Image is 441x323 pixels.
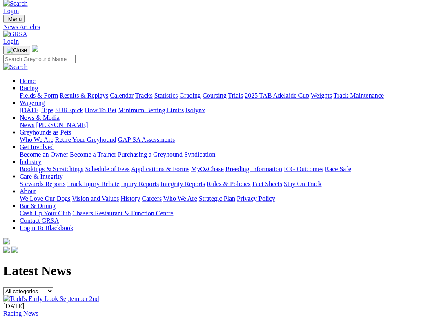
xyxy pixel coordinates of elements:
[325,166,351,173] a: Race Safe
[284,166,323,173] a: ICG Outcomes
[20,224,73,231] a: Login To Blackbook
[20,173,63,180] a: Care & Integrity
[185,107,205,114] a: Isolynx
[3,31,27,38] img: GRSA
[199,195,235,202] a: Strategic Plan
[20,166,438,173] div: Industry
[20,107,438,114] div: Wagering
[11,247,18,253] img: twitter.svg
[228,92,243,99] a: Trials
[225,166,282,173] a: Breeding Information
[20,151,68,158] a: Become an Owner
[20,151,438,158] div: Get Involved
[20,121,438,129] div: News & Media
[3,263,438,278] h1: Latest News
[60,92,108,99] a: Results & Replays
[20,121,34,128] a: News
[20,217,59,224] a: Contact GRSA
[72,210,173,217] a: Chasers Restaurant & Function Centre
[36,121,88,128] a: [PERSON_NAME]
[20,107,53,114] a: [DATE] Tips
[20,188,36,195] a: About
[85,107,117,114] a: How To Bet
[135,92,153,99] a: Tracks
[20,210,71,217] a: Cash Up Your Club
[3,46,30,55] button: Toggle navigation
[20,166,83,173] a: Bookings & Scratchings
[55,136,116,143] a: Retire Your Greyhound
[203,92,227,99] a: Coursing
[3,55,76,63] input: Search
[20,195,438,202] div: About
[20,210,438,217] div: Bar & Dining
[20,136,53,143] a: Who We Are
[160,180,205,187] a: Integrity Reports
[20,158,41,165] a: Industry
[118,107,184,114] a: Minimum Betting Limits
[72,195,119,202] a: Vision and Values
[154,92,178,99] a: Statistics
[207,180,251,187] a: Rules & Policies
[237,195,275,202] a: Privacy Policy
[121,180,159,187] a: Injury Reports
[3,295,99,303] img: Todd's Early Look September 2nd
[32,45,38,52] img: logo-grsa-white.png
[3,303,24,310] span: [DATE]
[20,202,56,209] a: Bar & Dining
[67,180,119,187] a: Track Injury Rebate
[20,77,36,84] a: Home
[120,195,140,202] a: History
[3,310,38,317] a: Racing News
[20,92,438,99] div: Racing
[20,92,58,99] a: Fields & Form
[3,23,438,31] a: News Articles
[3,15,25,23] button: Toggle navigation
[3,247,10,253] img: facebook.svg
[142,195,162,202] a: Careers
[55,107,83,114] a: SUREpick
[20,144,54,150] a: Get Involved
[20,195,70,202] a: We Love Our Dogs
[184,151,215,158] a: Syndication
[118,151,183,158] a: Purchasing a Greyhound
[3,63,28,71] img: Search
[180,92,201,99] a: Grading
[252,180,282,187] a: Fact Sheets
[8,16,22,22] span: Menu
[20,136,438,144] div: Greyhounds as Pets
[70,151,116,158] a: Become a Trainer
[20,180,65,187] a: Stewards Reports
[131,166,189,173] a: Applications & Forms
[3,7,19,14] a: Login
[20,99,45,106] a: Wagering
[245,92,309,99] a: 2025 TAB Adelaide Cup
[7,47,27,54] img: Close
[311,92,332,99] a: Weights
[163,195,197,202] a: Who We Are
[118,136,175,143] a: GAP SA Assessments
[3,38,19,45] a: Login
[20,85,38,92] a: Racing
[110,92,134,99] a: Calendar
[3,238,10,245] img: logo-grsa-white.png
[20,114,60,121] a: News & Media
[85,166,129,173] a: Schedule of Fees
[20,129,71,136] a: Greyhounds as Pets
[20,180,438,188] div: Care & Integrity
[284,180,321,187] a: Stay On Track
[334,92,384,99] a: Track Maintenance
[191,166,224,173] a: MyOzChase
